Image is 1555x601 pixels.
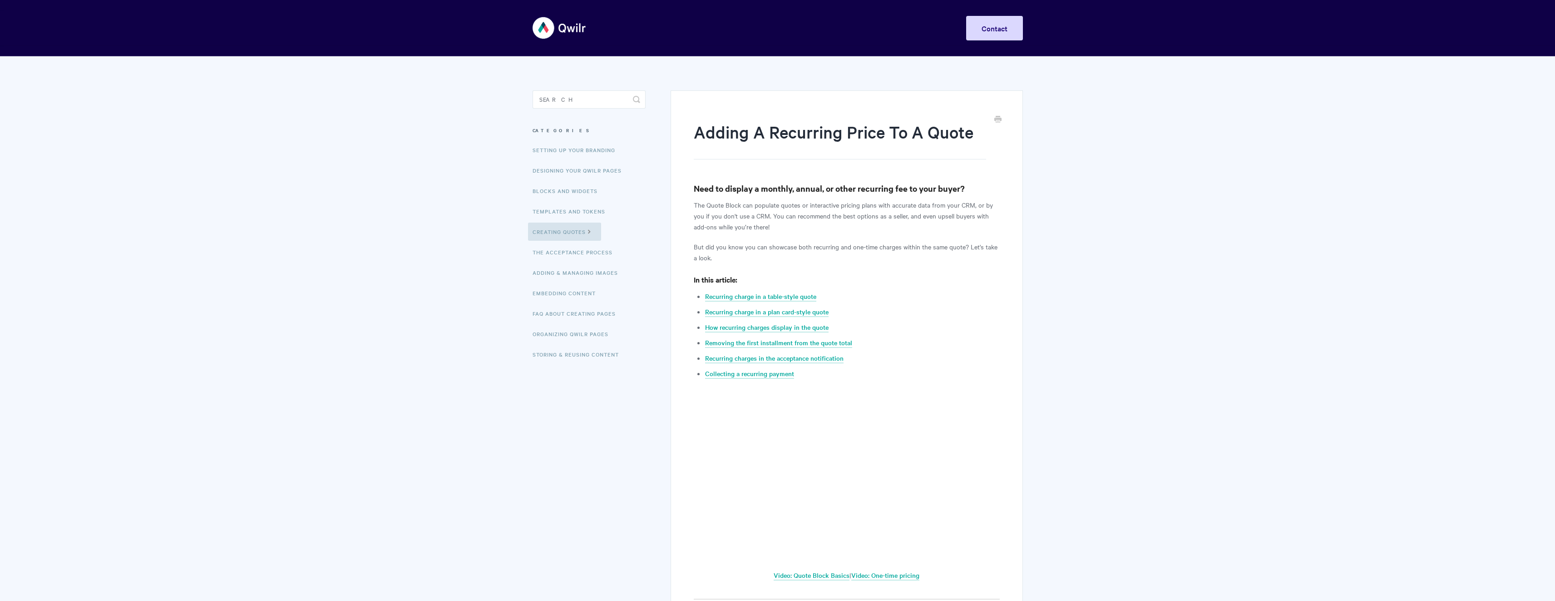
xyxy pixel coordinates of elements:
a: Recurring charges in the acceptance notification [705,353,844,363]
a: Blocks and Widgets [533,182,604,200]
a: Creating Quotes [528,223,601,241]
p: The Quote Block can populate quotes or interactive pricing plans with accurate data from your CRM... [694,199,999,232]
p: | [694,570,999,581]
h3: Categories [533,122,646,139]
a: Video: Quote Block Basics [774,571,849,581]
h3: Need to display a monthly, annual, or other recurring fee to your buyer? [694,182,999,195]
a: How recurring charges display in the quote [705,323,829,333]
a: Templates and Tokens [533,202,612,220]
a: Organizing Qwilr Pages [533,325,615,343]
a: Contact [966,16,1023,40]
a: FAQ About Creating Pages [533,304,622,323]
iframe: Vimeo video player [694,390,999,562]
p: But did you know you can showcase both recurring and one-time charges within the same quote? Let'... [694,241,999,263]
a: Recurring charge in a table-style quote [705,292,816,302]
a: Designing Your Qwilr Pages [533,161,628,179]
a: Print this Article [994,115,1002,125]
a: The Acceptance Process [533,243,619,261]
h1: Adding A Recurring Price To A Quote [694,120,986,159]
img: Qwilr Help Center [533,11,587,45]
strong: In this article: [694,274,737,284]
a: Setting up your Branding [533,141,622,159]
a: Video: One-time pricing [851,571,919,581]
input: Search [533,90,646,109]
a: Removing the first installment from the quote total [705,338,852,348]
a: Collecting a recurring payment [705,369,794,379]
a: Embedding Content [533,284,602,302]
a: Adding & Managing Images [533,263,625,282]
a: Recurring charge in a plan card-style quote [705,307,829,317]
a: Storing & Reusing Content [533,345,626,363]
